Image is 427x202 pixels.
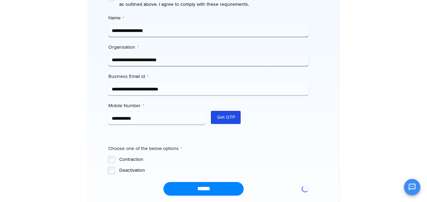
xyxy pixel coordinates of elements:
[119,156,308,163] label: Contraction
[108,102,206,109] label: Mobile Number
[108,15,308,21] label: Name
[108,44,308,51] label: Organisation
[108,73,308,80] label: Business Email id
[404,179,420,195] button: Open chat
[211,111,241,124] button: Get OTP
[119,167,308,174] label: Deactivation
[108,145,182,152] legend: Choose one of the below options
